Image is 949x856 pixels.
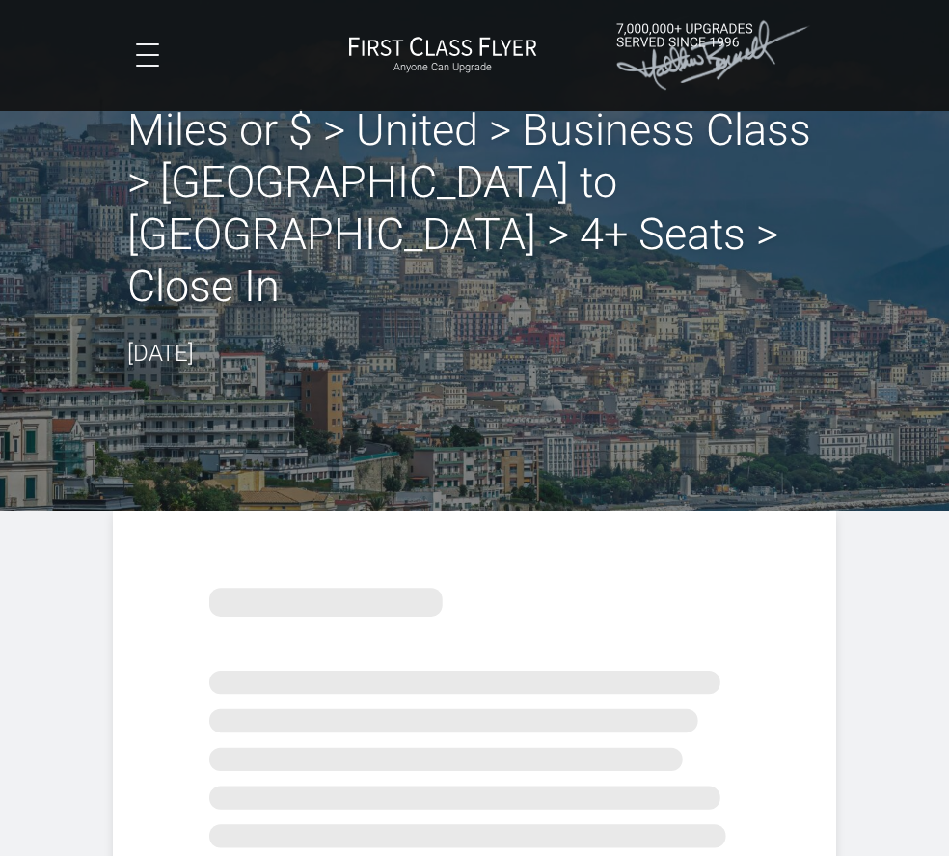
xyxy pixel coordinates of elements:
[348,61,537,74] small: Anyone Can Upgrade
[127,104,822,313] h2: Miles or $ > United > Business Class > ‎[GEOGRAPHIC_DATA] to [GEOGRAPHIC_DATA] > 4+ Seats > Close In
[348,36,537,56] img: First Class Flyer
[127,340,194,367] time: [DATE]
[348,36,537,74] a: First Class FlyerAnyone Can Upgrade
